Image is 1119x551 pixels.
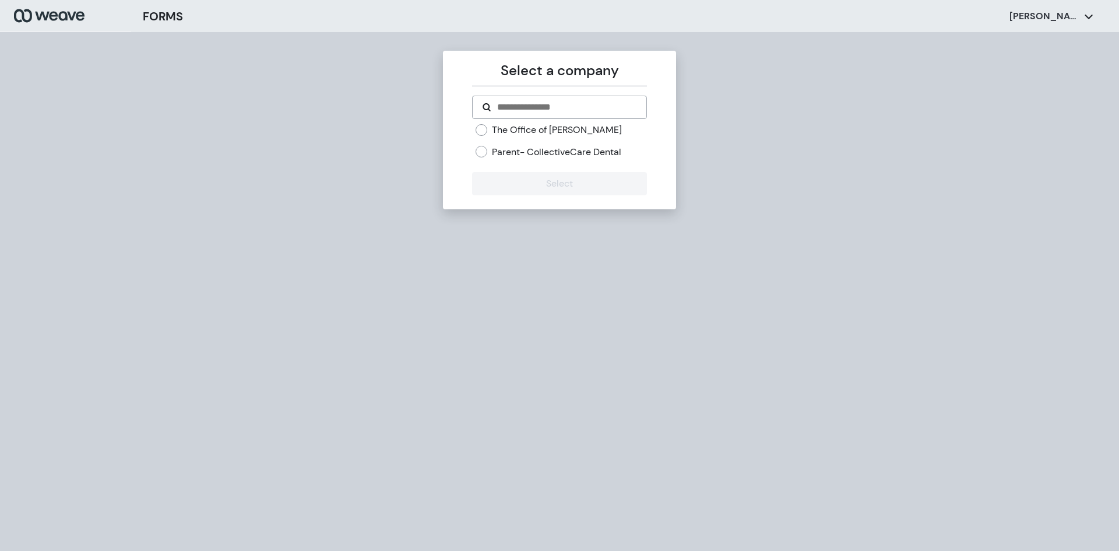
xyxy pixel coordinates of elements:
label: Parent- CollectiveCare Dental [492,146,621,159]
p: [PERSON_NAME] [1009,10,1079,23]
button: Select [472,172,646,195]
input: Search [496,100,636,114]
p: Select a company [472,60,646,81]
label: The Office of [PERSON_NAME] [492,124,622,136]
h3: FORMS [143,8,183,25]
